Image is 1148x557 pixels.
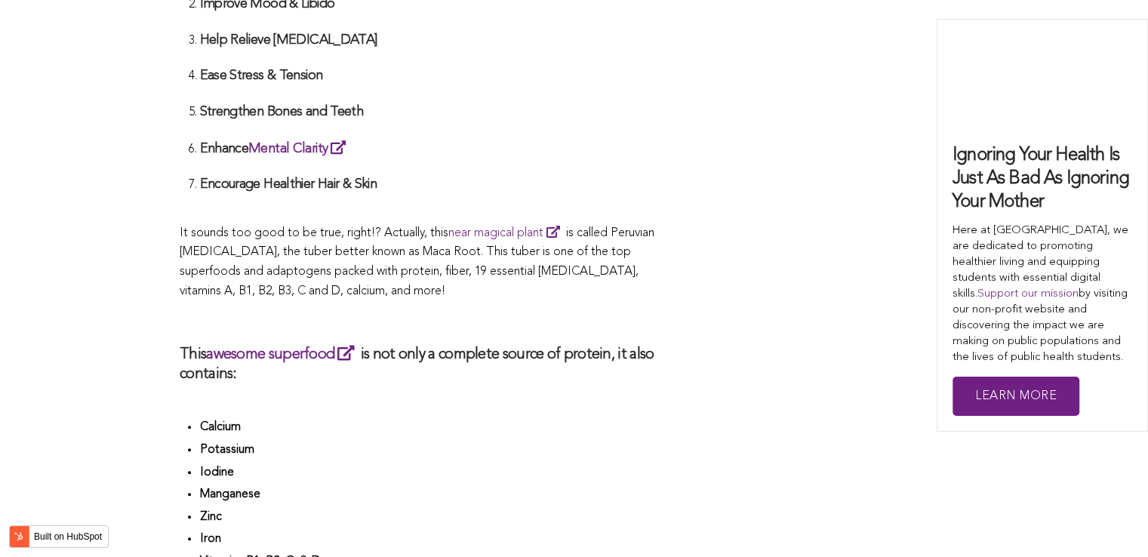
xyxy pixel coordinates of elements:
[199,511,221,523] strong: Zinc
[199,176,670,193] h4: Encourage Healthier Hair & Skin
[199,421,240,433] strong: Calcium
[9,525,109,548] button: Built on HubSpot
[10,528,28,546] img: HubSpot sprocket logo
[180,227,654,297] span: It sounds too good to be true, right!? Actually, this is called Peruvian [MEDICAL_DATA], the tube...
[248,142,352,155] a: Mental Clarity
[199,103,670,121] h4: Strengthen Bones and Teeth
[199,444,254,456] strong: Potassium
[199,32,670,49] h4: Help Relieve [MEDICAL_DATA]
[199,533,220,545] strong: Iron
[199,67,670,85] h4: Ease Stress & Tension
[199,488,260,500] strong: Manganese
[180,343,670,384] h3: This is not only a complete source of protein, it also contains:
[28,527,108,546] label: Built on HubSpot
[206,347,360,362] a: awesome superfood
[199,139,670,158] h4: Enhance
[1073,485,1148,557] iframe: Chat Widget
[448,227,566,239] a: near magical plant
[199,466,233,479] strong: Iodine
[953,377,1079,417] a: Learn More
